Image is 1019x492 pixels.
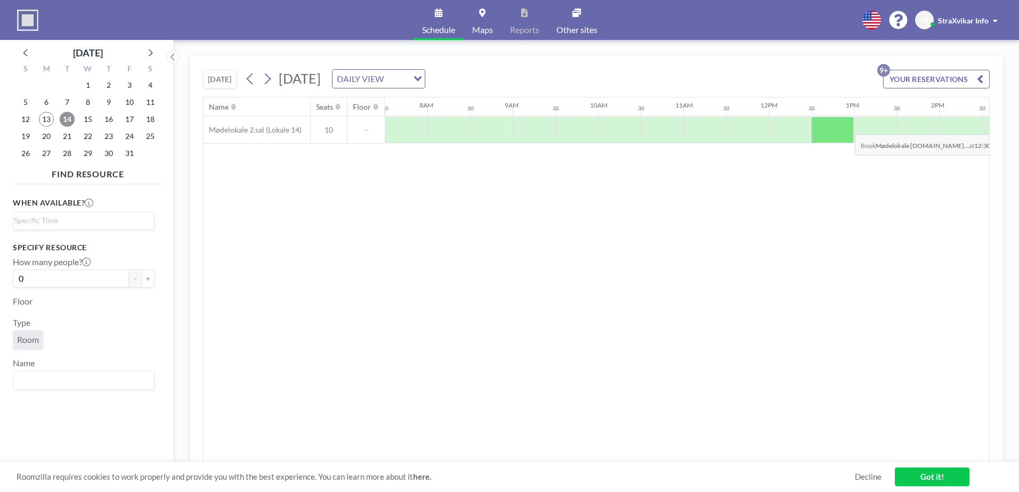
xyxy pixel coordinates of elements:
[311,125,347,135] span: 10
[14,373,148,387] input: Search for option
[333,70,425,88] div: Search for option
[36,63,57,77] div: M
[505,101,519,109] div: 9AM
[894,105,900,112] div: 30
[17,10,38,31] img: organization-logo
[761,101,778,109] div: 12PM
[143,78,158,93] span: Saturday, October 4, 2025
[18,95,33,110] span: Sunday, October 5, 2025
[60,129,75,144] span: Tuesday, October 21, 2025
[17,472,855,482] span: Roomzilla requires cookies to work properly and provide you with the best experience. You can lea...
[39,146,54,161] span: Monday, October 27, 2025
[142,269,155,288] button: +
[80,129,95,144] span: Wednesday, October 22, 2025
[143,95,158,110] span: Saturday, October 11, 2025
[472,26,493,34] span: Maps
[122,78,137,93] span: Friday, October 3, 2025
[122,129,137,144] span: Friday, October 24, 2025
[60,112,75,127] span: Tuesday, October 14, 2025
[15,63,36,77] div: S
[316,102,333,112] div: Seats
[122,112,137,127] span: Friday, October 17, 2025
[101,112,116,127] span: Thursday, October 16, 2025
[39,129,54,144] span: Monday, October 20, 2025
[13,358,35,368] label: Name
[60,146,75,161] span: Tuesday, October 28, 2025
[808,105,815,112] div: 30
[413,472,431,481] a: here.
[979,105,985,112] div: 30
[122,146,137,161] span: Friday, October 31, 2025
[938,16,989,25] span: StraXvikar Info
[101,95,116,110] span: Thursday, October 9, 2025
[382,105,389,112] div: 30
[209,102,229,112] div: Name
[39,112,54,127] span: Monday, October 13, 2025
[13,317,30,328] label: Type
[78,63,99,77] div: W
[18,146,33,161] span: Sunday, October 26, 2025
[723,105,730,112] div: 30
[73,45,103,60] div: [DATE]
[590,101,608,109] div: 10AM
[895,468,969,486] a: Got it!
[101,129,116,144] span: Thursday, October 23, 2025
[17,334,39,345] span: Room
[467,105,474,112] div: 30
[347,125,385,135] span: -
[13,165,163,179] h4: FIND RESOURCE
[204,125,302,135] span: Mødelokale 2.sal (Lokale 14)
[13,243,155,252] h3: Specify resource
[143,112,158,127] span: Saturday, October 18, 2025
[855,134,1008,155] span: Book at
[13,371,154,389] div: Search for option
[638,105,644,112] div: 30
[18,112,33,127] span: Sunday, October 12, 2025
[98,63,119,77] div: T
[13,212,154,228] div: Search for option
[510,26,539,34] span: Reports
[80,146,95,161] span: Wednesday, October 29, 2025
[876,142,969,150] b: Mødelokale [DOMAIN_NAME]...
[556,26,597,34] span: Other sites
[203,70,237,88] button: [DATE]
[846,101,859,109] div: 1PM
[387,72,407,86] input: Search for option
[931,101,944,109] div: 2PM
[101,78,116,93] span: Thursday, October 2, 2025
[855,472,881,482] a: Decline
[101,146,116,161] span: Thursday, October 30, 2025
[60,95,75,110] span: Tuesday, October 7, 2025
[13,296,33,307] label: Floor
[119,63,140,77] div: F
[129,269,142,288] button: -
[974,142,1002,150] b: 12:30 PM
[57,63,78,77] div: T
[14,215,148,226] input: Search for option
[353,102,371,112] div: Floor
[80,112,95,127] span: Wednesday, October 15, 2025
[122,95,137,110] span: Friday, October 10, 2025
[279,70,321,86] span: [DATE]
[877,64,890,77] p: 9+
[13,257,91,267] label: How many people?
[921,15,928,25] span: SI
[80,95,95,110] span: Wednesday, October 8, 2025
[335,72,386,86] span: DAILY VIEW
[18,129,33,144] span: Sunday, October 19, 2025
[39,95,54,110] span: Monday, October 6, 2025
[553,105,559,112] div: 30
[140,63,160,77] div: S
[419,101,433,109] div: 8AM
[143,129,158,144] span: Saturday, October 25, 2025
[675,101,693,109] div: 11AM
[883,70,990,88] button: YOUR RESERVATIONS9+
[80,78,95,93] span: Wednesday, October 1, 2025
[422,26,455,34] span: Schedule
